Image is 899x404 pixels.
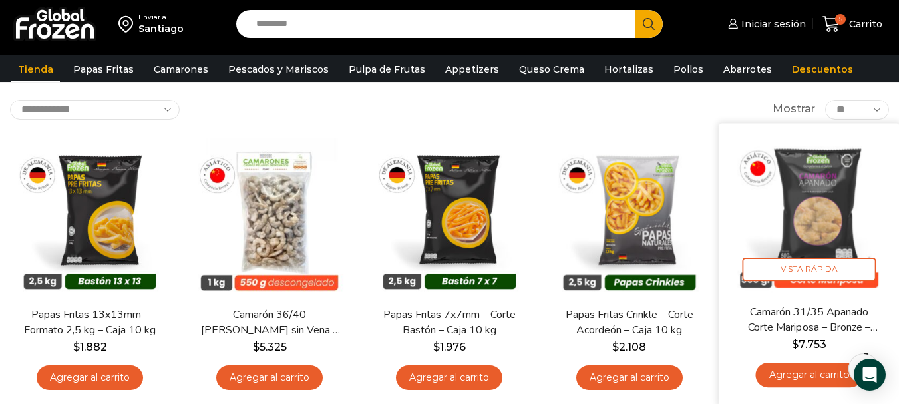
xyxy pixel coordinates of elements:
span: Carrito [846,17,882,31]
a: Camarón 31/35 Apanado Corte Mariposa – Bronze – Caja 5 kg [737,304,882,335]
bdi: 7.753 [792,338,826,351]
span: Mostrar [773,102,815,117]
a: Descuentos [785,57,860,82]
span: $ [253,341,260,353]
a: Pescados y Mariscos [222,57,335,82]
a: 5 Carrito [819,9,886,40]
bdi: 5.325 [253,341,287,353]
bdi: 2.108 [612,341,646,353]
a: Pollos [667,57,710,82]
a: Queso Crema [512,57,591,82]
a: Camarón 36/40 [PERSON_NAME] sin Vena – Bronze – Caja 10 kg [198,307,341,338]
a: Papas Fritas [67,57,140,82]
a: Iniciar sesión [725,11,806,37]
a: Tienda [11,57,60,82]
span: $ [73,341,80,353]
a: Agregar al carrito: “Camarón 36/40 Crudo Pelado sin Vena - Bronze - Caja 10 kg” [216,365,323,390]
span: 5 [835,14,846,25]
img: address-field-icon.svg [118,13,138,35]
a: Hortalizas [598,57,660,82]
span: Vista Rápida [742,258,876,281]
a: Pulpa de Frutas [342,57,432,82]
span: Iniciar sesión [738,17,806,31]
a: Agregar al carrito: “Camarón 31/35 Apanado Corte Mariposa - Bronze - Caja 5 kg” [755,363,862,387]
span: $ [433,341,440,353]
a: Agregar al carrito: “Papas Fritas 7x7mm - Corte Bastón - Caja 10 kg” [396,365,502,390]
a: Abarrotes [717,57,779,82]
button: Search button [635,10,663,38]
bdi: 1.882 [73,341,107,353]
a: Papas Fritas 13x13mm – Formato 2,5 kg – Caja 10 kg [18,307,162,338]
div: Santiago [138,22,184,35]
a: Agregar al carrito: “Papas Fritas 13x13mm - Formato 2,5 kg - Caja 10 kg” [37,365,143,390]
div: Enviar a [138,13,184,22]
a: Papas Fritas 7x7mm – Corte Bastón – Caja 10 kg [377,307,521,338]
a: Agregar al carrito: “Papas Fritas Crinkle - Corte Acordeón - Caja 10 kg” [576,365,683,390]
span: $ [792,338,799,351]
a: Appetizers [439,57,506,82]
a: Papas Fritas Crinkle – Corte Acordeón – Caja 10 kg [558,307,701,338]
select: Pedido de la tienda [10,100,180,120]
a: Camarones [147,57,215,82]
div: Open Intercom Messenger [854,359,886,391]
bdi: 1.976 [433,341,466,353]
span: $ [612,341,619,353]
